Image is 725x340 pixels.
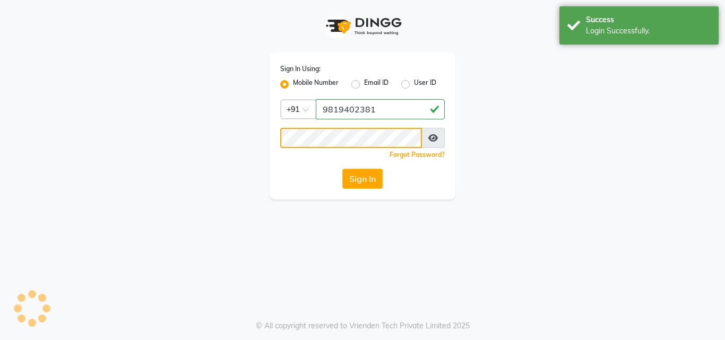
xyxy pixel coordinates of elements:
label: Sign In Using: [280,64,321,74]
div: Success [586,14,711,25]
label: User ID [414,78,436,91]
button: Sign In [342,169,383,189]
div: Login Successfully. [586,25,711,37]
label: Email ID [364,78,389,91]
input: Username [316,99,445,119]
input: Username [280,128,422,148]
a: Forgot Password? [390,151,445,159]
img: logo1.svg [320,11,405,42]
label: Mobile Number [293,78,339,91]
